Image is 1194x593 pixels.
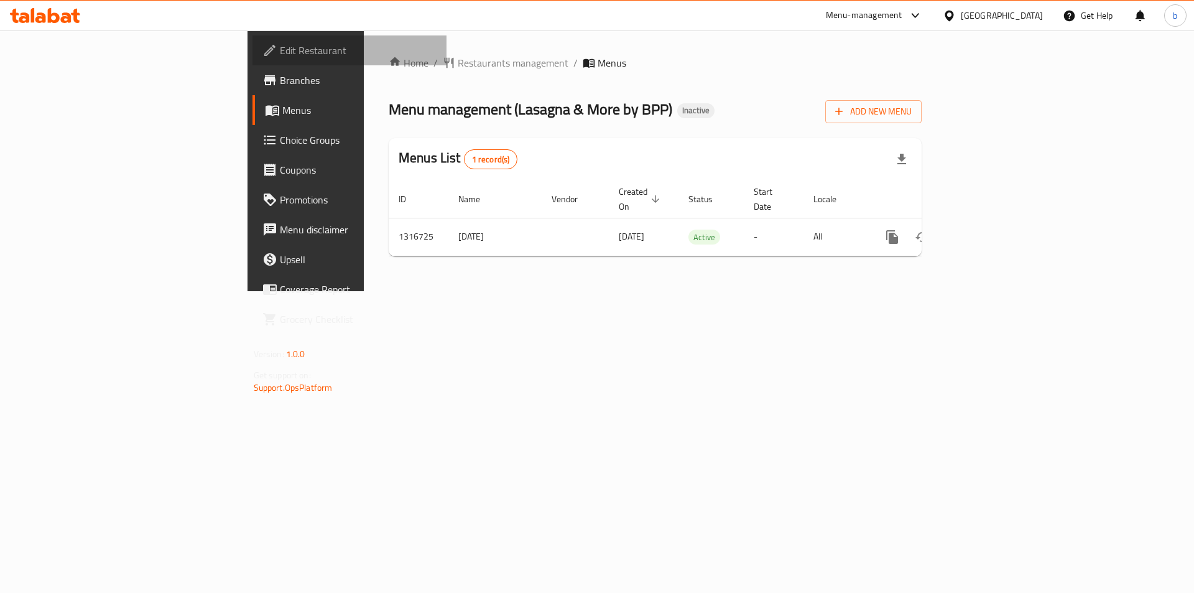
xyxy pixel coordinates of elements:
[868,180,1007,218] th: Actions
[619,184,664,214] span: Created On
[813,192,853,207] span: Locale
[252,65,447,95] a: Branches
[464,149,518,169] div: Total records count
[280,73,437,88] span: Branches
[389,95,672,123] span: Menu management ( Lasagna & More by BPP )
[825,100,922,123] button: Add New Menu
[552,192,594,207] span: Vendor
[252,245,447,274] a: Upsell
[465,154,517,166] span: 1 record(s)
[389,55,922,70] nav: breadcrumb
[688,230,720,245] span: Active
[961,9,1043,22] div: [GEOGRAPHIC_DATA]
[254,367,311,383] span: Get support on:
[598,55,626,70] span: Menus
[688,192,729,207] span: Status
[280,192,437,207] span: Promotions
[399,192,422,207] span: ID
[252,215,447,245] a: Menu disclaimer
[907,222,937,252] button: Change Status
[389,180,1007,256] table: enhanced table
[280,162,437,177] span: Coupons
[286,346,305,362] span: 1.0.0
[887,144,917,174] div: Export file
[458,192,496,207] span: Name
[1173,9,1177,22] span: b
[443,55,568,70] a: Restaurants management
[282,103,437,118] span: Menus
[252,185,447,215] a: Promotions
[280,43,437,58] span: Edit Restaurant
[254,346,284,362] span: Version:
[252,155,447,185] a: Coupons
[252,95,447,125] a: Menus
[280,133,437,147] span: Choice Groups
[826,8,902,23] div: Menu-management
[280,252,437,267] span: Upsell
[280,282,437,297] span: Coverage Report
[458,55,568,70] span: Restaurants management
[744,218,803,256] td: -
[280,312,437,327] span: Grocery Checklist
[252,125,447,155] a: Choice Groups
[573,55,578,70] li: /
[677,103,715,118] div: Inactive
[399,149,517,169] h2: Menus List
[803,218,868,256] td: All
[252,35,447,65] a: Edit Restaurant
[877,222,907,252] button: more
[677,105,715,116] span: Inactive
[252,304,447,334] a: Grocery Checklist
[835,104,912,119] span: Add New Menu
[619,228,644,245] span: [DATE]
[252,274,447,304] a: Coverage Report
[754,184,789,214] span: Start Date
[448,218,542,256] td: [DATE]
[254,380,333,396] a: Support.OpsPlatform
[280,222,437,237] span: Menu disclaimer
